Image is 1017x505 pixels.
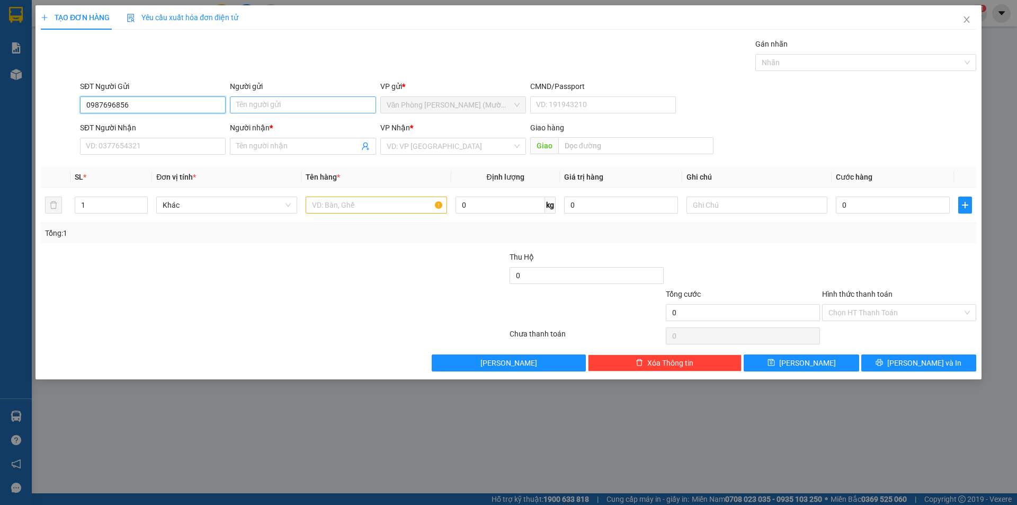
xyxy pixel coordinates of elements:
[508,328,665,347] div: Chưa thanh toán
[127,13,238,22] span: Yêu cầu xuất hóa đơn điện tử
[480,357,537,369] span: [PERSON_NAME]
[744,355,859,371] button: save[PERSON_NAME]
[959,201,971,209] span: plus
[768,359,775,367] span: save
[647,357,693,369] span: Xóa Thông tin
[127,14,135,22] img: icon
[887,357,961,369] span: [PERSON_NAME] và In
[564,197,678,214] input: 0
[432,355,586,371] button: [PERSON_NAME]
[510,253,534,261] span: Thu Hộ
[564,173,603,181] span: Giá trị hàng
[487,173,524,181] span: Định lượng
[779,357,836,369] span: [PERSON_NAME]
[380,123,410,132] span: VP Nhận
[45,227,392,239] div: Tổng: 1
[530,123,564,132] span: Giao hàng
[861,355,976,371] button: printer[PERSON_NAME] và In
[80,122,226,134] div: SĐT Người Nhận
[822,290,893,298] label: Hình thức thanh toán
[380,81,526,92] div: VP gửi
[45,197,62,214] button: delete
[876,359,883,367] span: printer
[306,173,340,181] span: Tên hàng
[636,359,643,367] span: delete
[962,15,971,24] span: close
[75,173,83,181] span: SL
[361,142,370,150] span: user-add
[666,290,701,298] span: Tổng cước
[306,197,447,214] input: VD: Bàn, Ghế
[230,81,376,92] div: Người gửi
[686,197,827,214] input: Ghi Chú
[545,197,556,214] span: kg
[558,137,713,154] input: Dọc đường
[387,97,520,113] span: Văn Phòng Trần Phú (Mường Thanh)
[41,14,48,21] span: plus
[80,81,226,92] div: SĐT Người Gửi
[530,81,676,92] div: CMND/Passport
[163,197,291,213] span: Khác
[958,197,972,214] button: plus
[755,40,788,48] label: Gán nhãn
[588,355,742,371] button: deleteXóa Thông tin
[41,13,110,22] span: TẠO ĐƠN HÀNG
[230,122,376,134] div: Người nhận
[952,5,982,35] button: Close
[156,173,196,181] span: Đơn vị tính
[530,137,558,154] span: Giao
[836,173,872,181] span: Cước hàng
[682,167,832,188] th: Ghi chú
